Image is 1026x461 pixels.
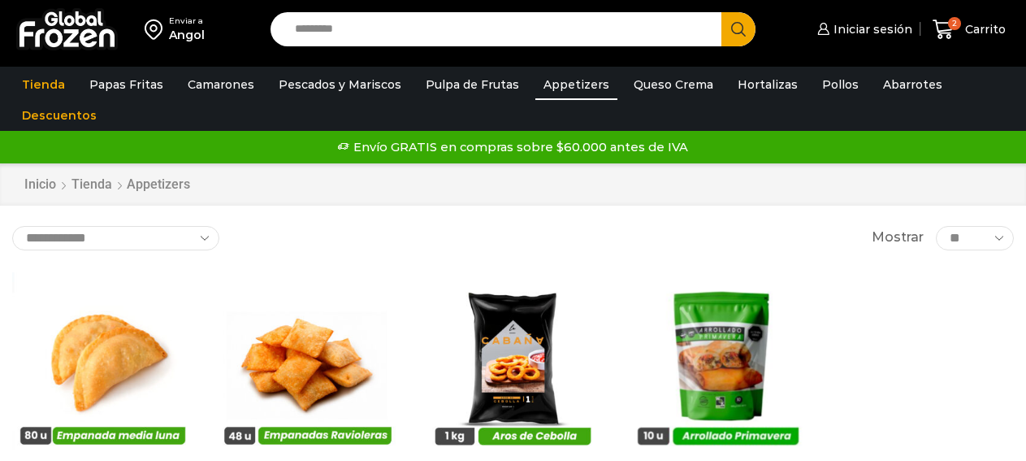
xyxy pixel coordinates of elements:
[875,69,950,100] a: Abarrotes
[948,17,961,30] span: 2
[721,12,755,46] button: Search button
[81,69,171,100] a: Papas Fritas
[814,69,867,100] a: Pollos
[12,226,219,250] select: Pedido de la tienda
[872,228,924,247] span: Mostrar
[127,176,190,192] h1: Appetizers
[929,11,1010,49] a: 2 Carrito
[14,100,105,131] a: Descuentos
[961,21,1006,37] span: Carrito
[271,69,409,100] a: Pescados y Mariscos
[829,21,912,37] span: Iniciar sesión
[626,69,721,100] a: Queso Crema
[24,176,190,194] nav: Breadcrumb
[14,69,73,100] a: Tienda
[145,15,169,43] img: address-field-icon.svg
[535,69,617,100] a: Appetizers
[813,13,912,46] a: Iniciar sesión
[169,15,205,27] div: Enviar a
[24,176,57,194] a: Inicio
[169,27,205,43] div: Angol
[180,69,262,100] a: Camarones
[71,176,113,194] a: Tienda
[418,69,527,100] a: Pulpa de Frutas
[729,69,806,100] a: Hortalizas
